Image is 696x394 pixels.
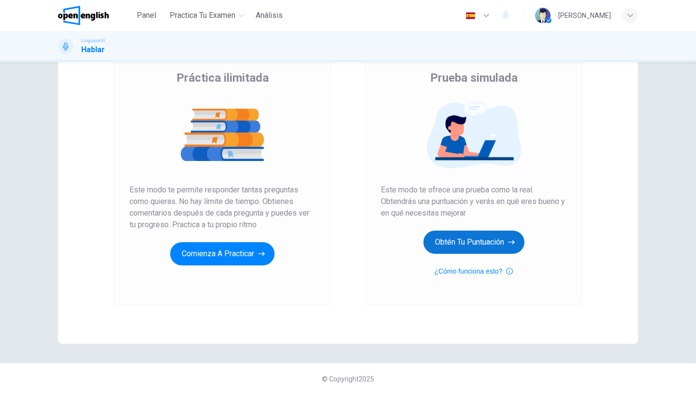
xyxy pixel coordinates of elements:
img: OpenEnglish logo [58,6,109,25]
span: Este modo te ofrece una prueba como la real. Obtendrás una puntuación y verás en qué eres bueno y... [381,184,566,219]
button: Análisis [252,7,287,24]
span: Panel [137,10,156,21]
span: Este modo te permite responder tantas preguntas como quieras. No hay límite de tiempo. Obtienes c... [130,184,315,231]
button: Panel [131,7,162,24]
button: ¿Cómo funciona esto? [435,265,513,277]
a: OpenEnglish logo [58,6,131,25]
img: Profile picture [535,8,551,23]
img: es [464,12,477,19]
button: Comienza a practicar [170,242,275,265]
div: [PERSON_NAME] [558,10,611,21]
span: © Copyright 2025 [322,375,374,383]
span: Linguaskill [81,37,105,44]
span: Prueba simulada [430,70,518,86]
button: Practica tu examen [166,7,248,24]
span: Practica tu examen [170,10,235,21]
span: Práctica ilimitada [176,70,269,86]
span: Análisis [256,10,283,21]
h1: Hablar [81,44,105,56]
button: Obtén tu puntuación [423,231,524,254]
